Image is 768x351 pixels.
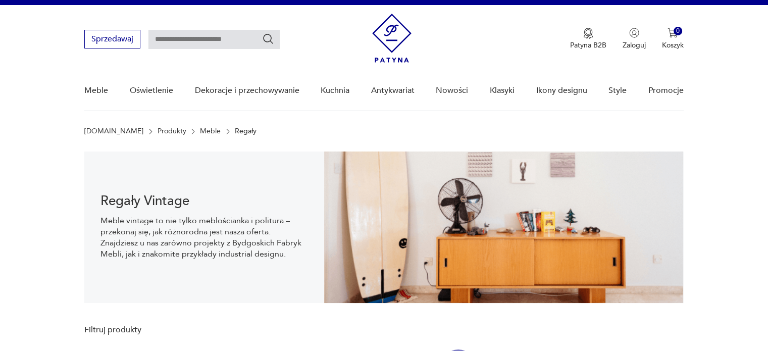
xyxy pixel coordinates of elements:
a: Oświetlenie [130,71,173,110]
a: Klasyki [490,71,515,110]
div: 0 [674,27,682,35]
a: Antykwariat [371,71,415,110]
p: Regały [235,127,257,135]
img: dff48e7735fce9207bfd6a1aaa639af4.png [324,152,684,303]
p: Zaloguj [623,40,646,50]
a: [DOMAIN_NAME] [84,127,143,135]
button: Zaloguj [623,28,646,50]
a: Produkty [158,127,186,135]
p: Patyna B2B [570,40,606,50]
a: Meble [200,127,221,135]
h1: Regały Vintage [100,195,308,207]
button: Sprzedawaj [84,30,140,48]
p: Filtruj produkty [84,324,208,335]
p: Meble vintage to nie tylko meblościanka i politura – przekonaj się, jak różnorodna jest nasza ofe... [100,215,308,260]
a: Kuchnia [321,71,349,110]
img: Patyna - sklep z meblami i dekoracjami vintage [372,14,412,63]
button: Szukaj [262,33,274,45]
a: Meble [84,71,108,110]
a: Dekoracje i przechowywanie [194,71,299,110]
a: Promocje [648,71,684,110]
button: Patyna B2B [570,28,606,50]
a: Style [608,71,627,110]
button: 0Koszyk [662,28,684,50]
a: Nowości [436,71,468,110]
img: Ikonka użytkownika [629,28,639,38]
p: Koszyk [662,40,684,50]
a: Ikony designu [536,71,587,110]
a: Sprzedawaj [84,36,140,43]
img: Ikona koszyka [668,28,678,38]
a: Ikona medaluPatyna B2B [570,28,606,50]
img: Ikona medalu [583,28,593,39]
